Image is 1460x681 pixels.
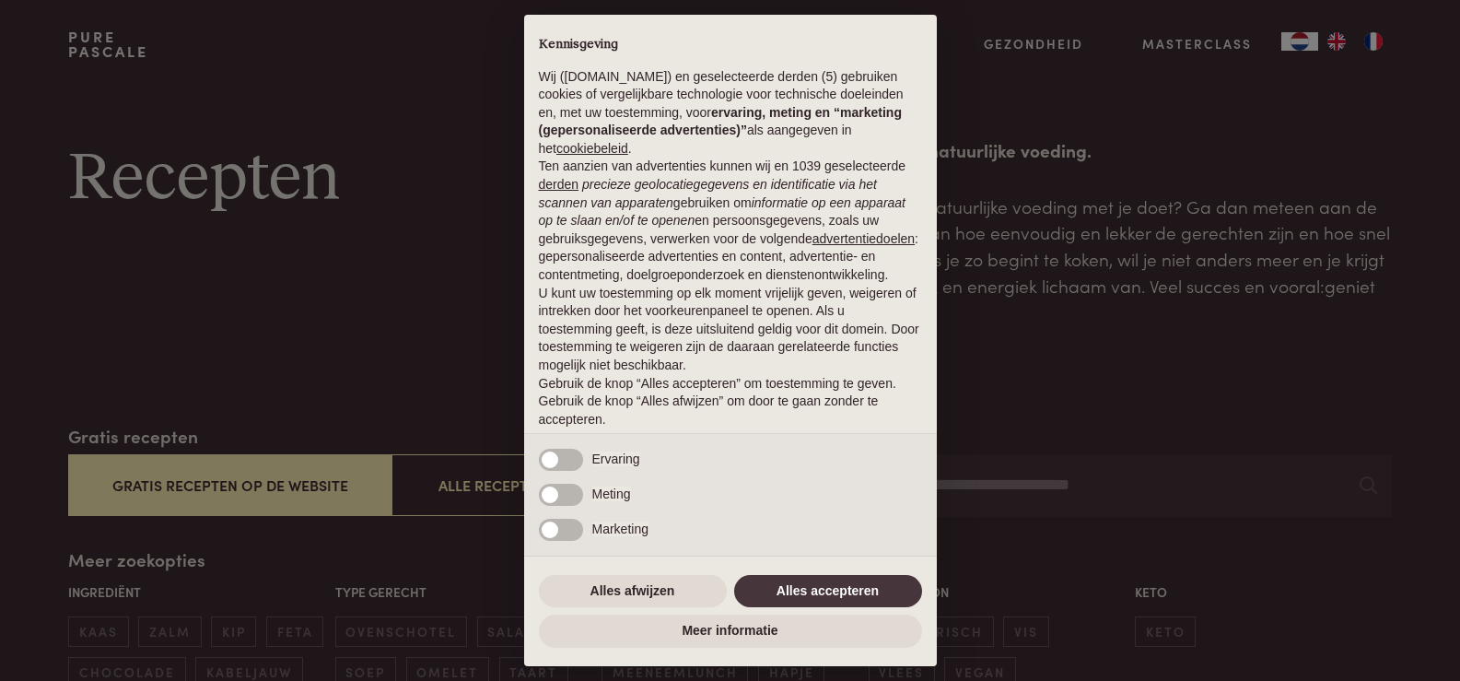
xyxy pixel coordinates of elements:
p: Ten aanzien van advertenties kunnen wij en 1039 geselecteerde gebruiken om en persoonsgegevens, z... [539,158,922,284]
p: Wij ([DOMAIN_NAME]) en geselecteerde derden (5) gebruiken cookies of vergelijkbare technologie vo... [539,68,922,159]
em: precieze geolocatiegegevens en identificatie via het scannen van apparaten [539,177,877,210]
button: derden [539,176,579,194]
span: Marketing [592,522,648,536]
span: Ervaring [592,452,640,466]
a: cookiebeleid [556,141,628,156]
button: Alles afwijzen [539,575,727,608]
p: Gebruik de knop “Alles accepteren” om toestemming te geven. Gebruik de knop “Alles afwijzen” om d... [539,375,922,429]
span: Meting [592,487,631,501]
strong: ervaring, meting en “marketing (gepersonaliseerde advertenties)” [539,105,902,138]
h2: Kennisgeving [539,37,922,53]
p: U kunt uw toestemming op elk moment vrijelijk geven, weigeren of intrekken door het voorkeurenpan... [539,285,922,375]
button: Meer informatie [539,615,922,648]
button: advertentiedoelen [812,230,915,249]
em: informatie op een apparaat op te slaan en/of te openen [539,195,906,229]
button: Alles accepteren [734,575,922,608]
